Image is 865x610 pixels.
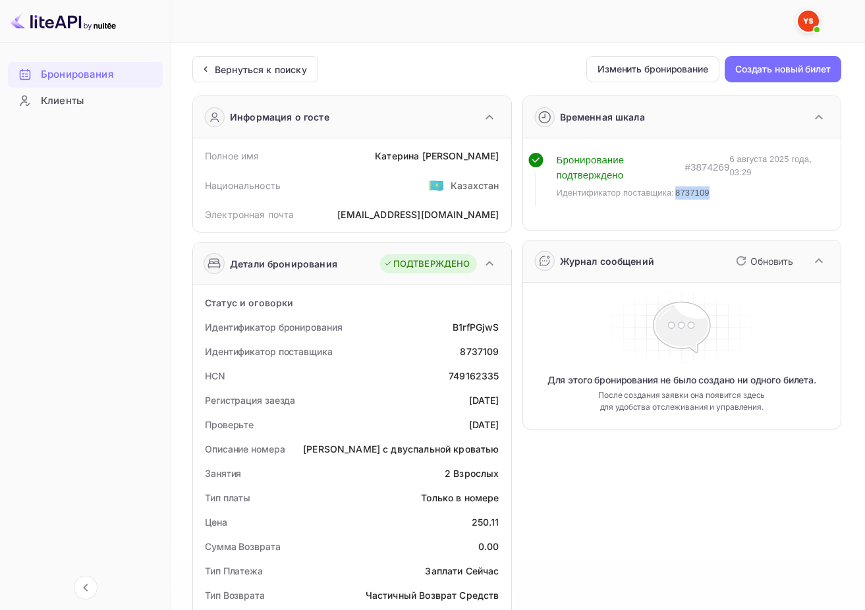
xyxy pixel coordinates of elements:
[205,297,294,308] ya-tr-span: Статус и оговорки
[421,492,499,503] ya-tr-span: Только в номере
[74,576,98,599] button: Свернуть навигацию
[205,443,285,455] ya-tr-span: Описание номера
[205,321,342,333] ya-tr-span: Идентификатор бронирования
[729,154,812,177] ya-tr-span: 6 августа 2025 года, 03:29
[469,418,499,431] div: [DATE]
[798,11,819,32] img: Служба Поддержки Яндекса
[41,67,113,82] ya-tr-span: Бронирования
[557,188,675,198] ya-tr-span: Идентификатор поставщика:
[560,256,654,267] ya-tr-span: Журнал сообщений
[205,209,294,220] ya-tr-span: Электронная почта
[205,370,225,381] ya-tr-span: HCN
[8,88,163,113] a: Клиенты
[303,443,499,455] ya-tr-span: [PERSON_NAME] с двуспальной кроватью
[205,516,227,528] ya-tr-span: Цена
[230,257,337,271] ya-tr-span: Детали бронирования
[547,374,816,387] ya-tr-span: Для этого бронирования не было создано ни одного билета.
[375,150,419,161] ya-tr-span: Катерина
[230,110,329,124] ya-tr-span: Информация о госте
[750,256,793,267] ya-tr-span: Обновить
[205,492,250,503] ya-tr-span: Тип платы
[215,64,307,75] ya-tr-span: Вернуться к поиску
[675,188,710,198] ya-tr-span: 8737109
[560,111,645,123] ya-tr-span: Временная шкала
[425,565,499,576] ya-tr-span: Заплати Сейчас
[557,154,625,165] ya-tr-span: Бронирование
[735,61,831,77] ya-tr-span: Создать новый билет
[366,590,499,601] ya-tr-span: Частичный Возврат Средств
[586,56,719,82] button: Изменить бронирование
[472,515,499,529] div: 250.11
[478,540,499,553] div: 0.00
[451,180,499,191] ya-tr-span: Казахстан
[205,346,333,357] ya-tr-span: Идентификатор поставщика
[205,180,281,191] ya-tr-span: Национальность
[205,395,295,406] ya-tr-span: Регистрация заезда
[460,345,499,358] div: 8737109
[469,393,499,407] div: [DATE]
[557,169,624,180] ya-tr-span: подтверждено
[205,541,281,552] ya-tr-span: Сумма Возврата
[205,150,260,161] ya-tr-span: Полное имя
[205,590,265,601] ya-tr-span: Тип Возврата
[393,258,470,271] ya-tr-span: ПОДТВЕРЖДЕНО
[728,250,798,271] button: Обновить
[445,468,499,479] ya-tr-span: 2 Взрослых
[205,419,254,430] ya-tr-span: Проверьте
[8,88,163,114] div: Клиенты
[422,150,499,161] ya-tr-span: [PERSON_NAME]
[429,173,444,197] span: США
[41,94,84,109] ya-tr-span: Клиенты
[8,62,163,86] a: Бронирования
[597,389,766,413] ya-tr-span: После создания заявки она появится здесь для удобства отслеживания и управления.
[598,61,708,77] ya-tr-span: Изменить бронирование
[684,160,729,175] div: # 3874269
[205,565,263,576] ya-tr-span: Тип Платежа
[11,11,116,32] img: Логотип LiteAPI
[8,62,163,88] div: Бронирования
[429,178,444,192] ya-tr-span: 🇰🇿
[449,369,499,383] div: 749162335
[337,209,499,220] ya-tr-span: [EMAIL_ADDRESS][DOMAIN_NAME]
[725,56,841,82] button: Создать новый билет
[205,468,241,479] ya-tr-span: Занятия
[453,321,499,333] ya-tr-span: B1rfPGjwS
